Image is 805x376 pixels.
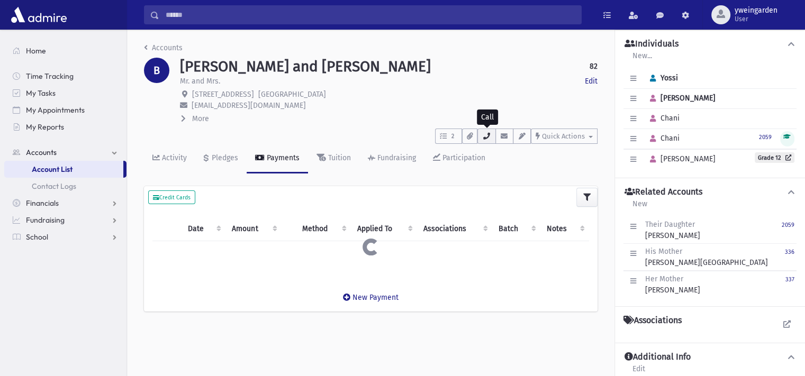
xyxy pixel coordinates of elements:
[195,144,247,173] a: Pledges
[4,118,126,135] a: My Reports
[645,246,768,268] div: [PERSON_NAME][GEOGRAPHIC_DATA]
[645,74,678,82] span: Yossi
[623,187,797,198] button: Related Accounts
[26,122,64,132] span: My Reports
[785,246,794,268] a: 336
[477,109,498,125] div: Call
[4,144,126,161] a: Accounts
[492,217,540,241] th: Batch
[625,39,679,50] h4: Individuals
[735,15,777,23] span: User
[326,153,351,162] div: Tuition
[424,144,494,173] a: Participation
[759,134,772,141] small: 2059
[144,42,183,58] nav: breadcrumb
[180,58,431,76] h1: [PERSON_NAME] and [PERSON_NAME]
[440,153,485,162] div: Participation
[32,164,73,174] span: Account List
[782,219,794,241] a: 2059
[448,132,457,141] span: 2
[4,178,126,195] a: Contact Logs
[4,102,126,118] a: My Appointments
[225,217,281,241] th: Amount
[8,4,69,25] img: AdmirePro
[308,144,359,173] a: Tuition
[531,129,598,144] button: Quick Actions
[148,190,195,204] button: Credit Cards
[4,228,126,245] a: School
[144,43,183,52] a: Accounts
[258,90,326,99] span: [GEOGRAPHIC_DATA]
[26,232,48,242] span: School
[4,68,126,85] a: Time Tracking
[590,61,598,72] strong: 82
[334,285,407,310] a: New Payment
[26,215,65,225] span: Fundraising
[265,153,300,162] div: Payments
[375,153,416,162] div: Fundraising
[632,198,648,217] a: New
[585,76,598,87] a: Edit
[785,249,794,255] small: 336
[623,39,797,50] button: Individuals
[540,217,589,241] th: Notes
[296,217,351,241] th: Method
[645,220,695,229] span: Their Daughter
[4,42,126,59] a: Home
[785,276,794,283] small: 337
[623,352,797,363] button: Additional Info
[247,144,308,173] a: Payments
[645,247,682,256] span: His Mother
[645,274,683,283] span: Her Mother
[625,187,702,198] h4: Related Accounts
[417,217,492,241] th: Associations
[755,152,794,163] a: Grade 12
[645,154,716,163] span: [PERSON_NAME]
[351,217,417,241] th: Applied To
[542,132,585,140] span: Quick Actions
[645,114,680,123] span: Chani
[182,217,225,241] th: Date
[645,273,700,296] div: [PERSON_NAME]
[623,315,682,326] h4: Associations
[26,46,46,56] span: Home
[159,5,581,24] input: Search
[632,50,653,69] a: New...
[26,105,85,115] span: My Appointments
[359,144,424,173] a: Fundraising
[625,352,691,363] h4: Additional Info
[645,94,716,103] span: [PERSON_NAME]
[192,101,306,110] span: [EMAIL_ADDRESS][DOMAIN_NAME]
[782,222,794,228] small: 2059
[180,76,220,87] p: Mr. and Mrs.
[645,134,680,143] span: Chani
[160,153,187,162] div: Activity
[26,148,57,157] span: Accounts
[26,88,56,98] span: My Tasks
[192,90,254,99] span: [STREET_ADDRESS]
[192,114,209,123] span: More
[759,132,772,141] a: 2059
[153,194,191,201] small: Credit Cards
[4,212,126,228] a: Fundraising
[4,195,126,212] a: Financials
[435,129,462,144] button: 2
[144,58,169,83] div: B
[4,85,126,102] a: My Tasks
[32,181,76,191] span: Contact Logs
[180,113,210,124] button: More
[735,6,777,15] span: yweingarden
[26,71,74,81] span: Time Tracking
[4,161,123,178] a: Account List
[645,219,700,241] div: [PERSON_NAME]
[785,273,794,296] a: 337
[210,153,238,162] div: Pledges
[26,198,59,208] span: Financials
[144,144,195,173] a: Activity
